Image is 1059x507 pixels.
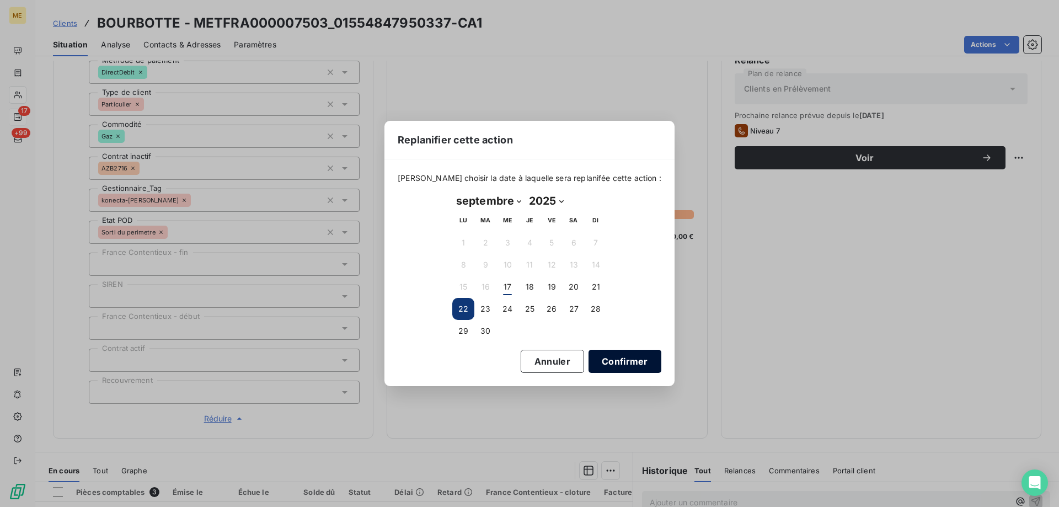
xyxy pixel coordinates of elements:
[563,232,585,254] button: 6
[563,210,585,232] th: samedi
[496,254,518,276] button: 10
[452,320,474,342] button: 29
[563,298,585,320] button: 27
[452,210,474,232] th: lundi
[474,320,496,342] button: 30
[398,132,513,147] span: Replanifier cette action
[541,232,563,254] button: 5
[1021,469,1048,496] div: Open Intercom Messenger
[474,254,496,276] button: 9
[521,350,584,373] button: Annuler
[541,254,563,276] button: 12
[518,210,541,232] th: jeudi
[496,276,518,298] button: 17
[585,210,607,232] th: dimanche
[585,298,607,320] button: 28
[585,254,607,276] button: 14
[585,232,607,254] button: 7
[563,276,585,298] button: 20
[496,232,518,254] button: 3
[452,232,474,254] button: 1
[518,232,541,254] button: 4
[398,173,661,184] span: [PERSON_NAME] choisir la date à laquelle sera replanifée cette action :
[474,298,496,320] button: 23
[518,298,541,320] button: 25
[541,210,563,232] th: vendredi
[474,232,496,254] button: 2
[496,298,518,320] button: 24
[541,298,563,320] button: 26
[563,254,585,276] button: 13
[518,254,541,276] button: 11
[452,276,474,298] button: 15
[496,210,518,232] th: mercredi
[452,298,474,320] button: 22
[452,254,474,276] button: 8
[518,276,541,298] button: 18
[474,276,496,298] button: 16
[585,276,607,298] button: 21
[589,350,661,373] button: Confirmer
[474,210,496,232] th: mardi
[541,276,563,298] button: 19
